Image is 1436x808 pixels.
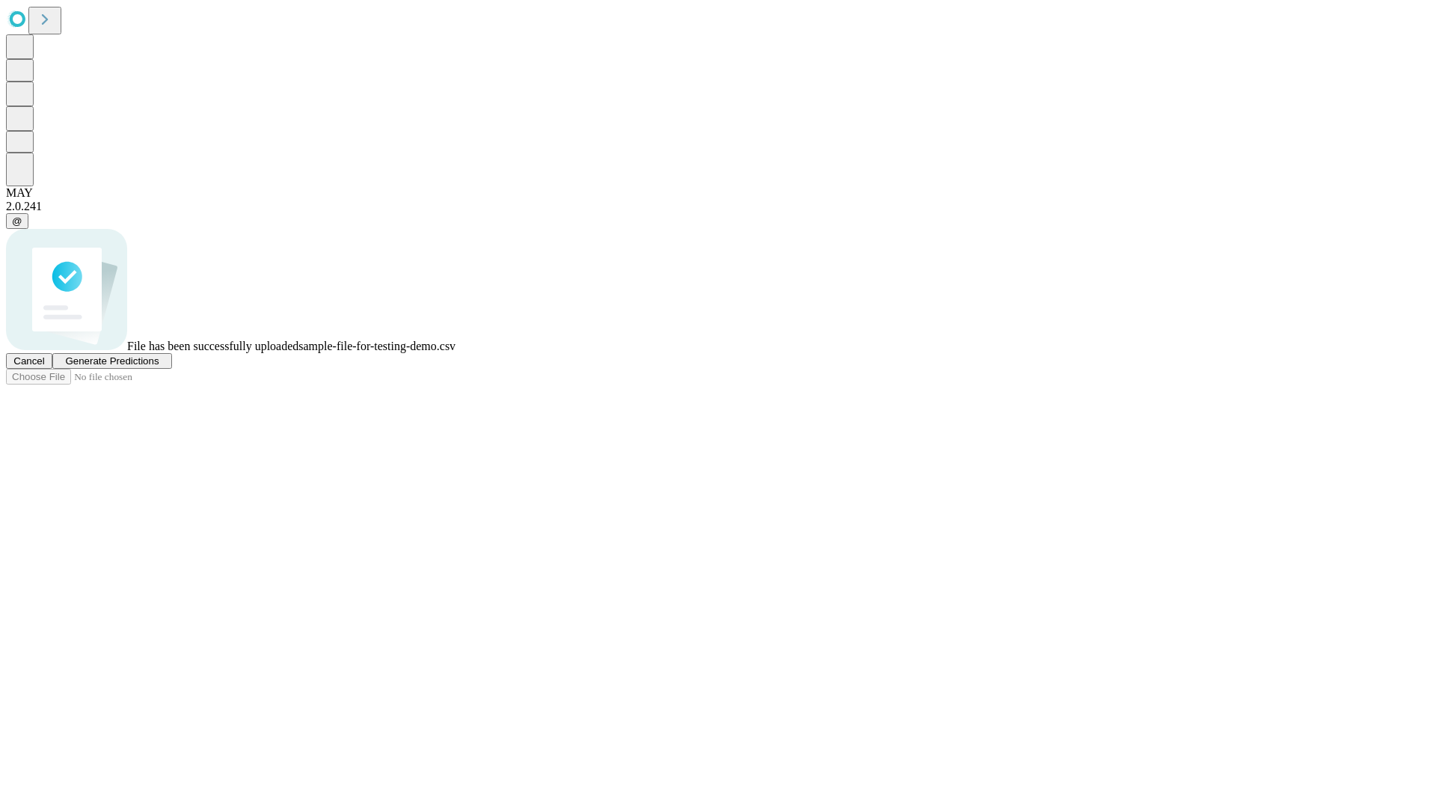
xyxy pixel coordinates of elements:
span: Cancel [13,355,45,367]
span: sample-file-for-testing-demo.csv [298,340,455,352]
button: Cancel [6,353,52,369]
button: Generate Predictions [52,353,172,369]
span: @ [12,215,22,227]
div: MAY [6,186,1430,200]
span: Generate Predictions [65,355,159,367]
button: @ [6,213,28,229]
div: 2.0.241 [6,200,1430,213]
span: File has been successfully uploaded [127,340,298,352]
